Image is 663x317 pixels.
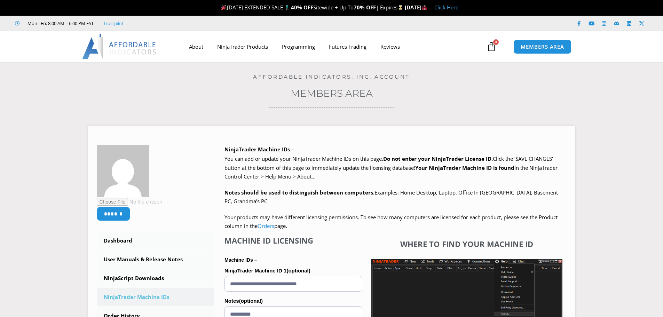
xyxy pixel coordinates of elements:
[224,266,362,276] label: NinjaTrader Machine ID 1
[210,39,275,55] a: NinjaTrader Products
[415,164,514,171] strong: Your NinjaTrader Machine ID is found
[224,155,383,162] span: You can add or update your NinjaTrader Machine IDs on this page.
[82,34,157,59] img: LogoAI | Affordable Indicators – NinjaTrader
[224,296,362,306] label: Notes
[239,298,263,304] span: (optional)
[373,39,407,55] a: Reviews
[220,4,405,11] span: [DATE] EXTENDED SALE 🏌️‍♂️ Sitewide + Up To | Expires
[224,189,374,196] strong: Notes should be used to distinguish between computers.
[398,5,403,10] img: ⌛
[434,4,458,11] a: Click Here
[291,4,313,11] strong: 40% OFF
[253,73,410,80] a: Affordable Indicators, Inc. Account
[97,288,214,306] a: NinjaTrader Machine IDs
[103,19,124,27] a: Trustpilot
[97,269,214,287] a: NinjaScript Downloads
[476,37,507,57] a: 0
[405,4,427,11] strong: [DATE]
[182,39,210,55] a: About
[521,44,564,49] span: MEMBERS AREA
[224,155,558,180] span: Click the ‘SAVE CHANGES’ button at the bottom of this page to immediately update the licensing da...
[286,268,310,274] span: (optional)
[182,39,485,55] nav: Menu
[221,5,227,10] img: 🎉
[224,257,257,263] strong: Machine IDs –
[97,145,149,197] img: 24b01cdd5a67d5df54e0cd2aba648eccc424c632ff12d636cec44867d2d85049
[275,39,322,55] a: Programming
[354,4,376,11] strong: 70% OFF
[97,232,214,250] a: Dashboard
[422,5,427,10] img: 🏭
[224,146,294,153] b: NinjaTrader Machine IDs –
[26,19,94,27] span: Mon - Fri: 8:00 AM – 6:00 PM EST
[383,155,493,162] b: Do not enter your NinjaTrader License ID.
[224,189,558,205] span: Examples: Home Desktop, Laptop, Office In [GEOGRAPHIC_DATA], Basement PC, Grandma’s PC.
[493,39,499,45] span: 0
[224,236,362,245] h4: Machine ID Licensing
[322,39,373,55] a: Futures Trading
[258,222,274,229] a: Orders
[97,251,214,269] a: User Manuals & Release Notes
[371,239,562,248] h4: Where to find your Machine ID
[291,87,373,99] a: Members Area
[513,40,571,54] a: MEMBERS AREA
[224,214,558,230] span: Your products may have different licensing permissions. To see how many computers are licensed fo...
